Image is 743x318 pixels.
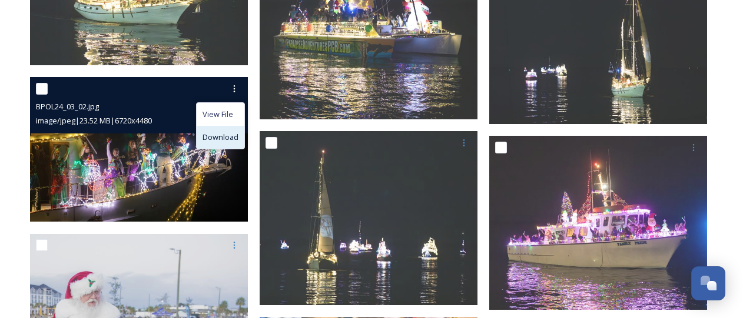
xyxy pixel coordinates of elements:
img: BPOL24_floats1.jpg [260,131,477,305]
img: BPOL24_03_02.jpg [30,77,248,222]
span: View File [203,109,233,120]
img: BPOL24_18_01.jpg [489,136,707,310]
button: Open Chat [691,266,725,300]
span: image/jpeg | 23.52 MB | 6720 x 4480 [36,115,152,126]
span: BPOL24_03_02.jpg [36,101,99,112]
span: Download [203,132,238,143]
